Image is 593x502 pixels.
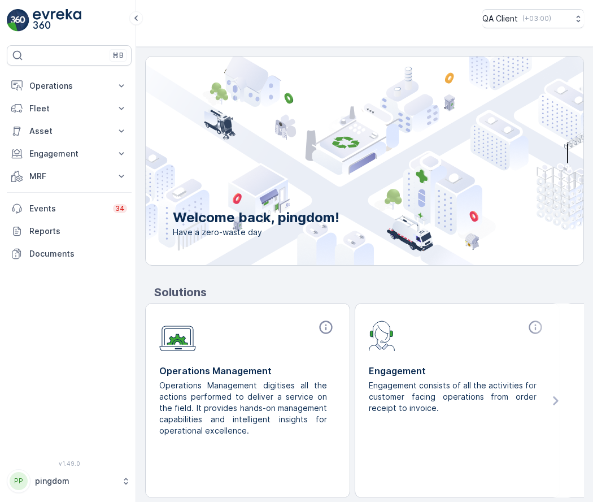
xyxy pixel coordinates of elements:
[159,364,336,378] p: Operations Management
[7,469,132,493] button: PPpingdom
[35,475,116,487] p: pingdom
[7,97,132,120] button: Fleet
[7,197,132,220] a: Events34
[115,204,125,213] p: 34
[10,472,28,490] div: PP
[29,226,127,237] p: Reports
[7,9,29,32] img: logo
[112,51,124,60] p: ⌘B
[7,220,132,243] a: Reports
[29,171,109,182] p: MRF
[159,319,196,352] img: module-icon
[369,364,546,378] p: Engagement
[29,203,106,214] p: Events
[482,13,518,24] p: QA Client
[369,380,537,414] p: Engagement consists of all the activities for customer facing operations from order receipt to in...
[173,209,339,227] p: Welcome back, pingdom!
[7,460,132,467] span: v 1.49.0
[7,243,132,265] a: Documents
[369,319,395,351] img: module-icon
[7,120,132,142] button: Asset
[29,80,109,92] p: Operations
[522,14,551,23] p: ( +03:00 )
[7,142,132,165] button: Engagement
[154,284,584,301] p: Solutions
[7,75,132,97] button: Operations
[29,103,109,114] p: Fleet
[159,380,327,436] p: Operations Management digitises all the actions performed to deliver a service on the field. It p...
[95,57,583,265] img: city illustration
[173,227,339,238] span: Have a zero-waste day
[7,165,132,188] button: MRF
[29,148,109,159] p: Engagement
[29,248,127,259] p: Documents
[33,9,81,32] img: logo_light-DOdMpM7g.png
[482,9,584,28] button: QA Client(+03:00)
[29,125,109,137] p: Asset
